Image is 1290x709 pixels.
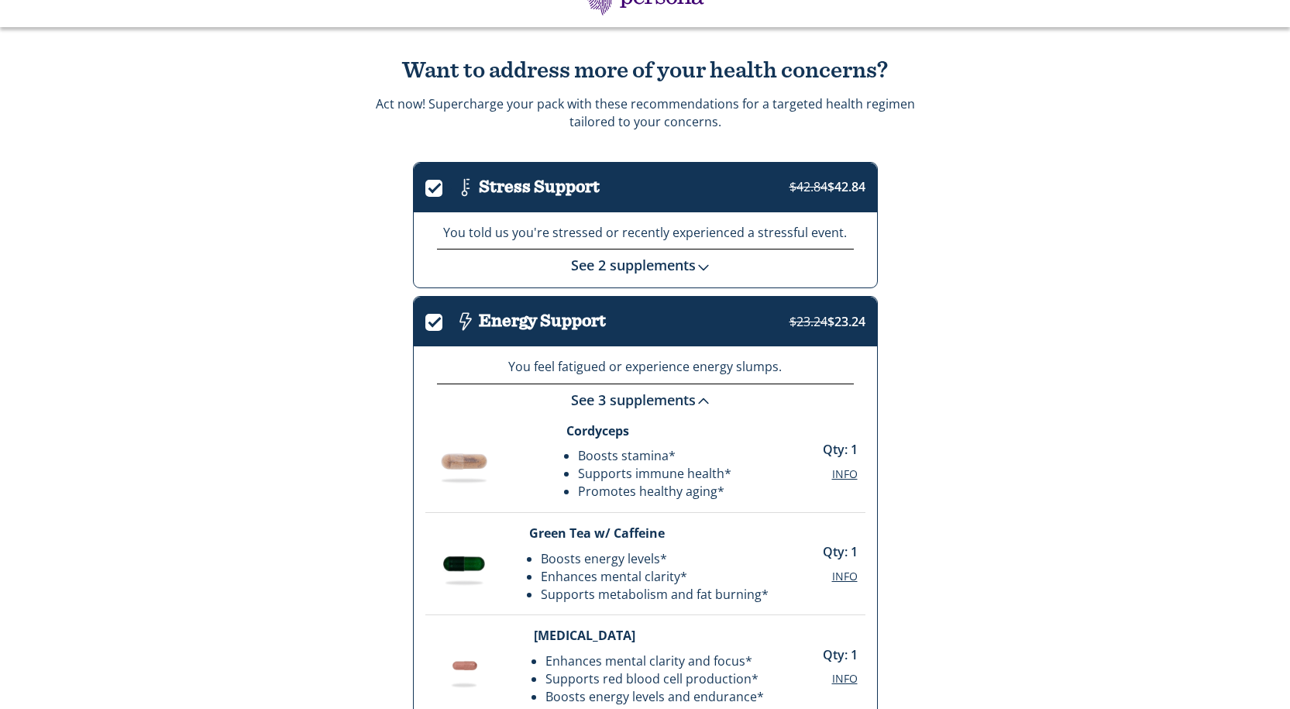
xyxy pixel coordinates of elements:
strong: Green Tea w/ Caffeine [529,525,665,542]
img: Icon [452,174,479,201]
p: You told us you're stressed or recently experienced a stressful event. [437,224,854,242]
label: . [425,177,452,194]
img: Supplement Image [425,641,503,693]
p: You feel fatigued or experience energy slumps. [437,358,854,376]
span: Info [832,569,858,583]
li: Supports metabolism and fat burning* [541,586,769,604]
img: Supplement Image [425,538,503,590]
span: Info [832,466,858,481]
p: Qty: 1 [823,646,858,664]
p: Qty: 1 [823,441,858,459]
img: Icon [452,308,479,335]
h3: Energy Support [479,311,606,331]
li: Boosts stamina* [578,447,731,465]
strike: $42.84 [789,178,827,195]
button: Info [832,466,858,482]
strong: Cordyceps [566,422,629,439]
a: See 2 supplements [571,256,719,274]
img: Supplement Image [425,435,503,487]
li: Boosts energy levels* [541,550,769,568]
span: $42.84 [789,178,865,195]
li: Enhances mental clarity and focus* [545,652,764,670]
button: Info [832,569,858,584]
li: Enhances mental clarity* [541,568,769,586]
img: down-chevron.svg [696,394,711,409]
li: Supports red blood cell production* [545,670,764,688]
strike: $23.24 [789,313,827,330]
li: Boosts energy levels and endurance* [545,688,764,706]
a: See 3 supplements [571,391,719,409]
li: Promotes healthy aging* [578,483,731,501]
h3: Stress Support [479,177,600,197]
h2: Want to address more of your health concerns? [374,58,917,84]
img: down-chevron.svg [696,260,711,275]
p: Act now! Supercharge your pack with these recommendations for a targeted health regimen tailored ... [376,95,915,130]
span: Info [832,671,858,686]
button: Info [832,671,858,687]
p: Qty: 1 [823,543,858,561]
label: . [425,311,452,329]
span: $23.24 [789,313,865,330]
strong: [MEDICAL_DATA] [534,627,635,644]
li: Supports immune health* [578,465,731,483]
